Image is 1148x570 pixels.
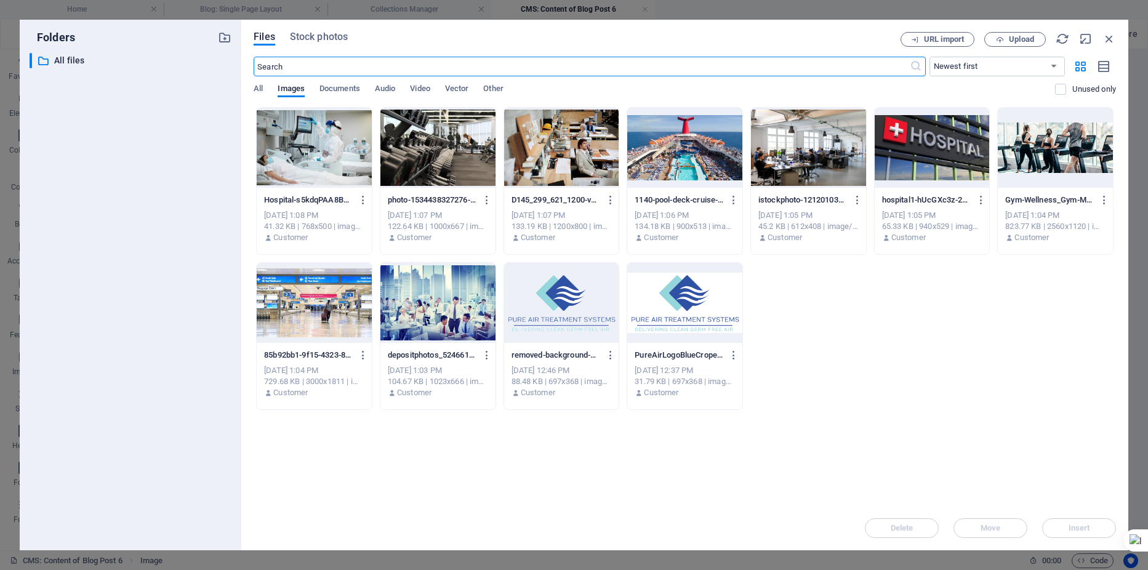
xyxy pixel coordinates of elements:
button: URL import [901,32,974,47]
div: 88.48 KB | 697x368 | image/png [512,376,612,387]
span: All [254,81,263,98]
div: [DATE] 1:05 PM [882,210,982,221]
div: [DATE] 1:07 PM [388,210,488,221]
span: Stock photos [290,30,348,44]
div: 65.33 KB | 940x529 | image/jpeg [882,221,982,232]
div: [DATE] 1:07 PM [512,210,612,221]
p: Customer [521,232,555,243]
p: All files [54,54,209,68]
p: Customer [397,232,432,243]
span: Video [410,81,430,98]
span: Images [278,81,305,98]
p: Customer [397,387,432,398]
div: 31.79 KB | 697x368 | image/png [635,376,735,387]
p: removed-background-nCd-9SzTO4uZpZ9KXhJieg.png [512,350,600,361]
p: Hospital-s5kdqPAA8BXQu6i7jfFe5Q.jpg [264,195,353,206]
span: Files [254,30,275,44]
div: [DATE] 1:04 PM [264,365,364,376]
p: Customer [521,387,555,398]
span: Other [483,81,503,98]
p: Displays only files that are not in use on the website. Files added during this session can still... [1072,84,1116,95]
p: Customer [273,232,308,243]
p: PureAirLogoBlueCroped-BhBxSrHgdg-jp-pmUPW06w.png [635,350,723,361]
p: D145_299_621_1200-vSgLm4V2lwOd7l9NxQzCSw.jpg [512,195,600,206]
i: Reload [1056,32,1069,46]
div: [DATE] 12:37 PM [635,365,735,376]
div: 104.67 KB | 1023x666 | image/jpeg [388,376,488,387]
span: URL import [924,36,964,43]
span: Audio [375,81,395,98]
div: 122.64 KB | 1000x667 | image/jpeg [388,221,488,232]
i: Minimize [1079,32,1093,46]
div: [DATE] 12:46 PM [512,365,612,376]
div: 823.77 KB | 2560x1120 | image/jpeg [1005,221,1106,232]
p: Folders [30,30,75,46]
span: Vector [445,81,469,98]
div: 41.32 KB | 768x500 | image/jpeg [264,221,364,232]
div: [DATE] 1:03 PM [388,365,488,376]
p: istockphoto-1212010350-612x612-KrxhYmKp--adlLQxg6Kzdg.jpg [758,195,847,206]
button: Upload [984,32,1046,47]
p: depositphotos_52466113-stock-photo-business-people-working-cC3fUY_OfLcqBsrikh_lWQ.jpg [388,350,476,361]
p: 85b92bb1-9f15-4323-8285-a77b42a2a107-24667-pWkA_iCNKqNqghU4X-xfwA.jpg [264,350,353,361]
i: Close [1102,32,1116,46]
div: 45.2 KB | 612x408 | image/jpeg [758,221,859,232]
p: Customer [273,387,308,398]
p: photo-1534438327276-14e5300c3a48-WCfavEZrCxM3BKVhdtyQ_w.jpg [388,195,476,206]
p: Customer [644,232,678,243]
div: 134.18 KB | 900x513 | image/jpeg [635,221,735,232]
div: [DATE] 1:05 PM [758,210,859,221]
div: [DATE] 1:04 PM [1005,210,1106,221]
i: Create new folder [218,31,231,44]
p: Customer [1014,232,1049,243]
div: [DATE] 1:06 PM [635,210,735,221]
div: ​ [30,53,32,68]
div: 133.19 KB | 1200x800 | image/jpeg [512,221,612,232]
div: [DATE] 1:08 PM [264,210,364,221]
p: Customer [768,232,802,243]
p: Customer [891,232,926,243]
p: Gym-Wellness_Gym-Membership-scaled-4tvp2Cf-nDX_-zoaF6NTGg.jpg [1005,195,1094,206]
span: Documents [319,81,360,98]
input: Search [254,57,909,76]
div: 729.68 KB | 3000x1811 | image/jpeg [264,376,364,387]
span: Upload [1009,36,1034,43]
p: hospital1-hUcGXc3z-2nn8NpTNc6VwQ.jpg [882,195,971,206]
p: Customer [644,387,678,398]
p: 1140-pool-deck-cruise-myths.imgcache.rev1aa03cf70a257e606a0970f813e77244.web.900.513-taeFR0j2oDoO... [635,195,723,206]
